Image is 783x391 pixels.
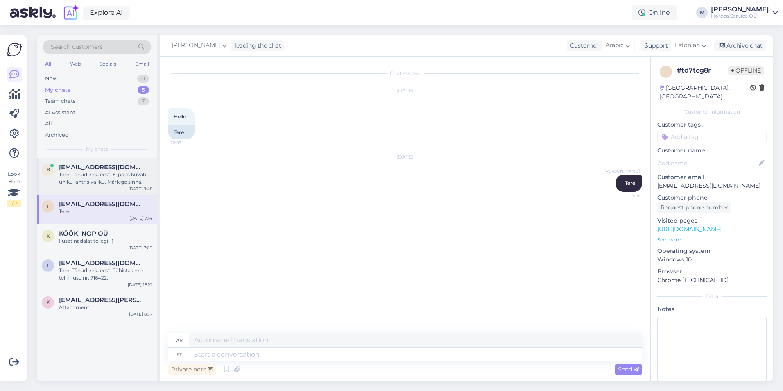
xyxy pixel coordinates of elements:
[657,216,767,225] p: Visited pages
[657,255,767,264] p: Windows 10
[657,173,767,182] p: Customer email
[59,208,152,215] div: Tere!
[138,86,149,94] div: 5
[7,170,21,207] div: Look Here
[45,86,70,94] div: My chats
[677,66,728,75] div: # td7tcg8r
[59,267,152,282] div: Tere! Tänud kirja eest! Tühistasime tellimuse nr. 716422.
[172,41,220,50] span: [PERSON_NAME]
[62,4,79,21] img: explore-ai
[675,41,700,50] span: Estonian
[657,182,767,190] p: [EMAIL_ADDRESS][DOMAIN_NAME]
[609,192,640,198] span: 7:14
[83,6,130,20] a: Explore AI
[168,87,642,94] div: [DATE]
[59,296,144,304] span: kristjan.kelder@vty.ee
[46,299,50,305] span: k
[46,233,50,239] span: K
[59,304,152,311] div: Attachment
[604,168,640,174] span: [PERSON_NAME]
[168,364,216,375] div: Private note
[170,140,201,146] span: 22:03
[657,108,767,116] div: Customer information
[177,348,182,361] div: et
[657,120,767,129] p: Customer tags
[51,43,103,51] span: Search customers
[68,59,83,69] div: Web
[176,333,183,347] div: ar
[231,41,281,50] div: leading the chat
[59,230,108,237] span: KÖÖK, NOP OÜ
[711,6,769,13] div: [PERSON_NAME]
[86,145,108,153] span: My chats
[45,131,69,139] div: Archived
[657,131,767,143] input: Add a tag
[606,41,624,50] span: Arabic
[657,293,767,300] div: Extra
[98,59,118,69] div: Socials
[632,5,677,20] div: Online
[45,75,57,83] div: New
[138,97,149,105] div: 7
[711,13,769,19] div: Horeca Service OÜ
[657,202,731,213] div: Request phone number
[168,153,642,161] div: [DATE]
[665,68,668,75] span: t
[658,159,757,168] input: Add name
[657,305,767,314] p: Notes
[7,200,21,207] div: 1 / 3
[129,186,152,192] div: [DATE] 9:48
[168,125,195,139] div: Tere
[137,75,149,83] div: 0
[660,84,750,101] div: [GEOGRAPHIC_DATA], [GEOGRAPHIC_DATA]
[641,41,668,50] div: Support
[45,109,75,117] div: AI Assistant
[174,114,186,120] span: Hello
[59,171,152,186] div: Tere! Tänud kirja eest! E-poes kuvab ühiku lahtris valiku. Märkige sinna ,,KST=360tk'' kogus 1
[657,193,767,202] p: Customer phone
[657,247,767,255] p: Operating system
[59,237,152,245] div: Ilusat nädalat teilegi! :)
[168,70,642,77] div: Chat started
[711,6,778,19] a: [PERSON_NAME]Horeca Service OÜ
[129,245,152,251] div: [DATE] 7:09
[657,276,767,284] p: Chrome [TECHNICAL_ID]
[129,311,152,317] div: [DATE] 8:57
[45,120,52,128] div: All
[625,180,636,186] span: Tere!
[134,59,151,69] div: Email
[59,259,144,267] span: laagrikool.moldre@daily.ee
[46,166,50,173] span: b
[657,225,722,233] a: [URL][DOMAIN_NAME]
[59,200,144,208] span: liina.lobjakas@gmail.com
[59,164,144,171] span: baarmetrola@gmail.com
[7,42,22,57] img: Askly Logo
[696,7,708,18] div: M
[728,66,764,75] span: Offline
[43,59,53,69] div: All
[618,366,639,373] span: Send
[714,40,766,51] div: Archive chat
[657,236,767,243] p: See more ...
[45,97,75,105] div: Team chats
[128,282,152,288] div: [DATE] 18:10
[47,262,50,268] span: l
[129,215,152,221] div: [DATE] 7:14
[47,203,50,209] span: l
[567,41,599,50] div: Customer
[657,267,767,276] p: Browser
[657,146,767,155] p: Customer name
